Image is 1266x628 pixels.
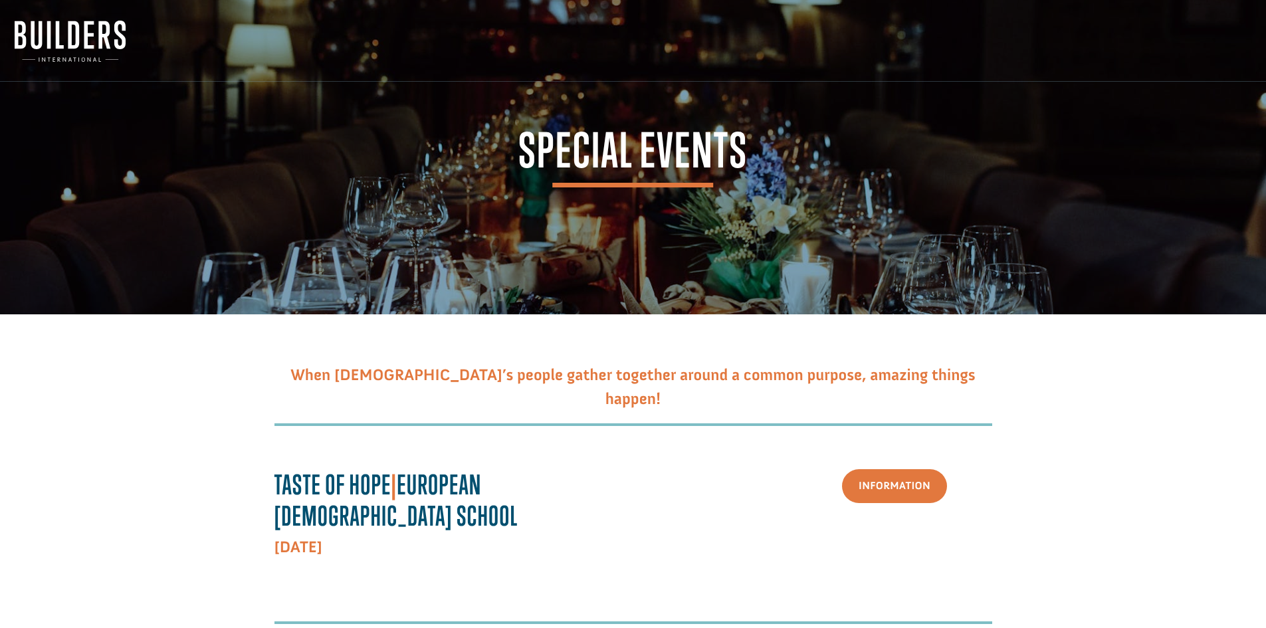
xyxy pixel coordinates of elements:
[15,21,126,62] img: Builders International
[842,469,947,503] a: Information
[391,469,397,500] span: |
[518,127,748,187] span: Special Events
[274,538,322,557] strong: [DATE]
[290,366,976,409] span: When [DEMOGRAPHIC_DATA]’s people gather together around a common purpose, amazing things happen!
[274,469,518,532] strong: Taste Of Hope European [DEMOGRAPHIC_DATA] School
